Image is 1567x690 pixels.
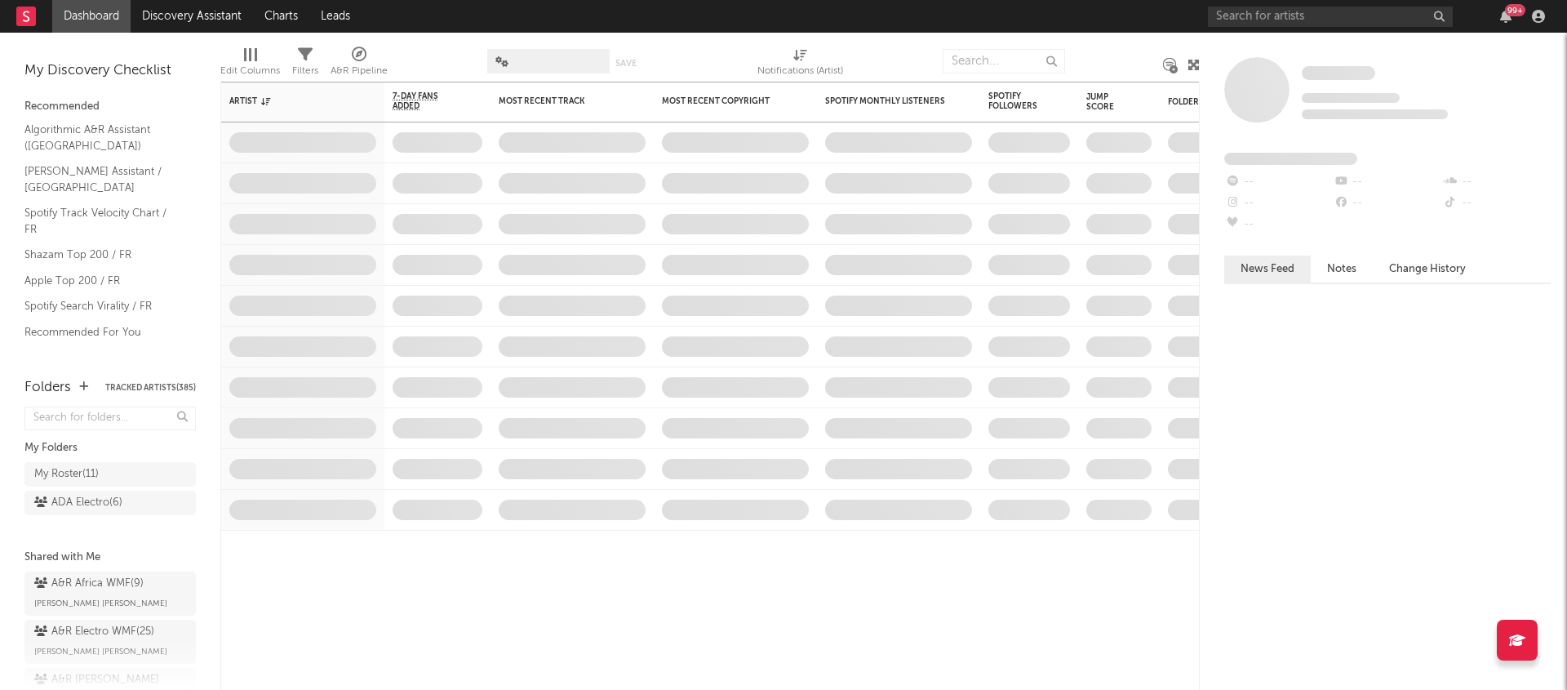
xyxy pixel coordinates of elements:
a: ADA Electro(6) [24,491,196,515]
input: Search... [943,49,1065,73]
span: [PERSON_NAME] [PERSON_NAME] [34,642,167,661]
a: A&R Africa WMF(9)[PERSON_NAME] [PERSON_NAME] [24,572,196,616]
div: Artist [229,96,352,106]
div: Most Recent Copyright [662,96,784,106]
div: Folders [24,378,71,398]
div: Filters [292,41,318,88]
input: Search for folders... [24,407,196,430]
a: Apple Top 200 / FR [24,272,180,290]
div: Folders [1168,97,1290,107]
div: Shared with Me [24,548,196,568]
div: -- [1224,214,1333,235]
input: Search for artists [1208,7,1453,27]
div: 99 + [1505,4,1525,16]
a: A&R Electro WMF(25)[PERSON_NAME] [PERSON_NAME] [24,620,196,664]
a: Shazam Top 200 / FR [24,246,180,264]
span: 7-Day Fans Added [393,91,458,111]
a: TikTok Videos Assistant / [GEOGRAPHIC_DATA] [24,349,180,382]
div: A&R Pipeline [331,61,388,81]
div: -- [1333,193,1441,214]
div: Spotify Followers [988,91,1045,111]
div: Notifications (Artist) [757,61,843,81]
button: Change History [1373,256,1482,283]
button: News Feed [1224,256,1311,283]
div: Most Recent Track [499,96,621,106]
div: Spotify Monthly Listeners [825,96,948,106]
span: Fans Added by Platform [1224,153,1357,165]
a: Algorithmic A&R Assistant ([GEOGRAPHIC_DATA]) [24,121,180,154]
div: My Roster ( 11 ) [34,465,99,484]
div: -- [1442,193,1551,214]
a: [PERSON_NAME] Assistant / [GEOGRAPHIC_DATA] [24,162,180,196]
span: Tracking Since: [DATE] [1302,93,1400,103]
span: 0 fans last week [1302,109,1448,119]
div: Filters [292,61,318,81]
a: Recommended For You [24,323,180,341]
div: Notifications (Artist) [757,41,843,88]
a: Spotify Search Virality / FR [24,297,180,315]
button: 99+ [1500,10,1512,23]
div: -- [1333,171,1441,193]
div: Recommended [24,97,196,117]
div: ADA Electro ( 6 ) [34,493,122,513]
div: Edit Columns [220,41,280,88]
div: My Folders [24,438,196,458]
div: A&R Africa WMF ( 9 ) [34,574,144,594]
a: Some Artist [1302,65,1375,82]
div: A&R Electro WMF ( 25 ) [34,622,154,642]
div: -- [1442,171,1551,193]
div: -- [1224,193,1333,214]
div: My Discovery Checklist [24,61,196,81]
a: Spotify Track Velocity Chart / FR [24,204,180,238]
div: A&R Pipeline [331,41,388,88]
div: -- [1224,171,1333,193]
span: Some Artist [1302,66,1375,80]
button: Save [615,59,637,68]
button: Tracked Artists(385) [105,384,196,392]
button: Notes [1311,256,1373,283]
div: Edit Columns [220,61,280,81]
a: My Roster(11) [24,462,196,487]
span: [PERSON_NAME] [PERSON_NAME] [34,594,167,613]
div: Jump Score [1086,92,1127,112]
